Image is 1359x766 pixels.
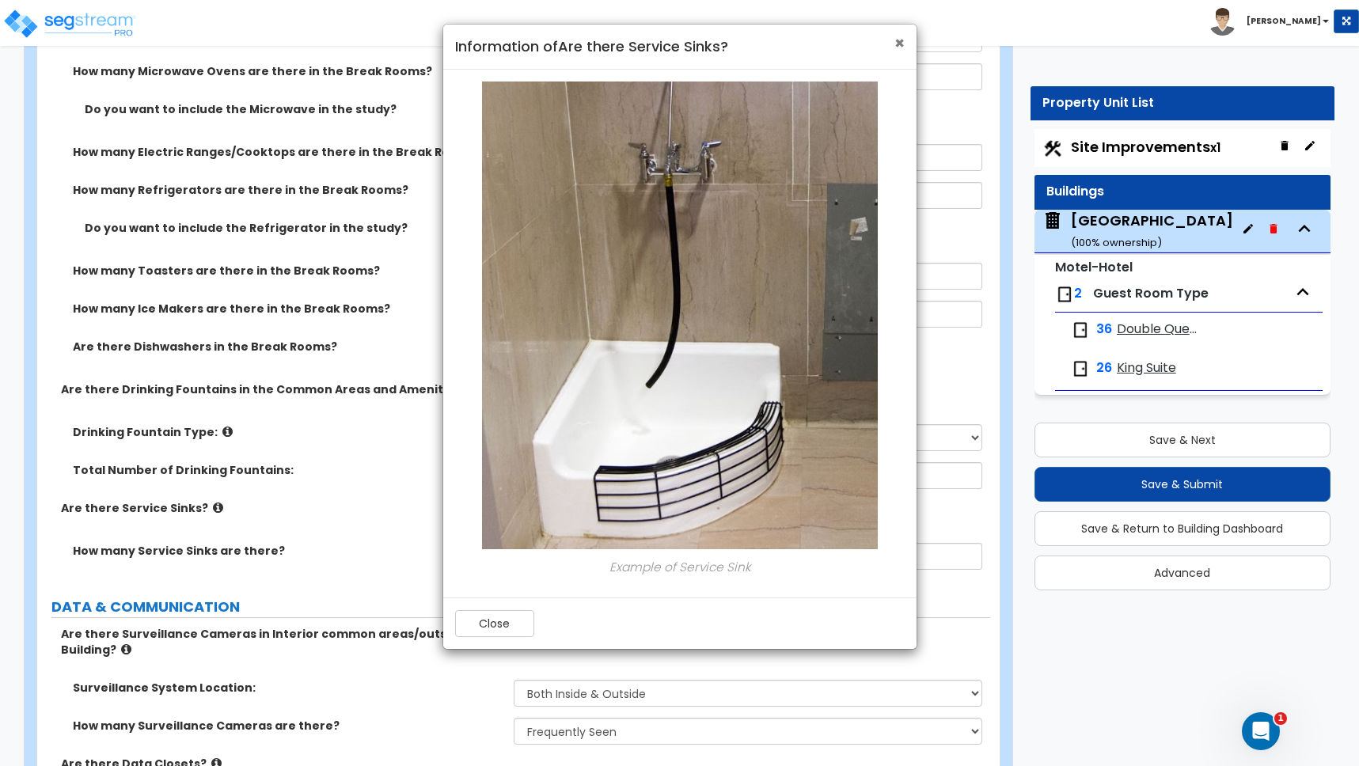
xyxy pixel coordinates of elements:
[455,36,905,57] h4: Information of Are there Service Sinks?
[482,82,878,549] img: 170.JPG
[455,610,534,637] button: Close
[1274,712,1287,725] span: 1
[1242,712,1280,750] iframe: Intercom live chat
[894,35,905,51] button: Close
[894,32,905,55] span: ×
[609,559,750,575] i: Example of Service Sink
